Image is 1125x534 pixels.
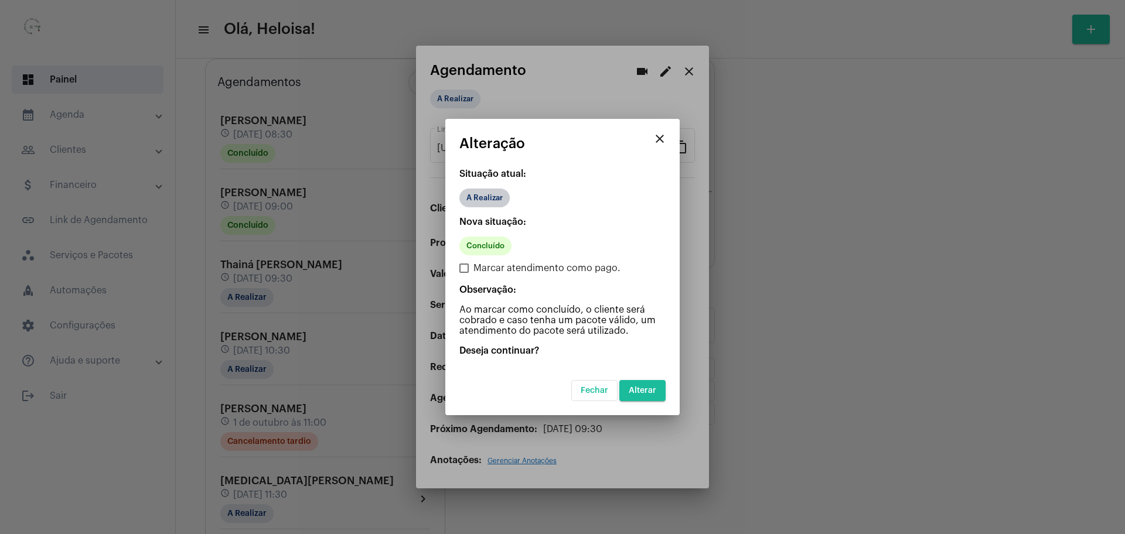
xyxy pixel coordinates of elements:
[653,132,667,146] mat-icon: close
[581,386,608,395] span: Fechar
[459,345,666,356] p: Deseja continuar?
[459,304,666,336] p: Ao marcar como concluído, o cliente será cobrado e caso tenha um pacote válido, um atendimento do...
[459,169,666,179] p: Situação atual:
[459,237,512,255] mat-chip: Concluído
[619,380,666,401] button: Alterar
[459,189,510,207] mat-chip: A Realizar
[459,285,666,295] p: Observação:
[473,261,621,275] span: Marcar atendimento como pago.
[459,217,666,227] p: Nova situação:
[629,386,656,395] span: Alterar
[571,380,618,401] button: Fechar
[459,136,525,151] span: Alteração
